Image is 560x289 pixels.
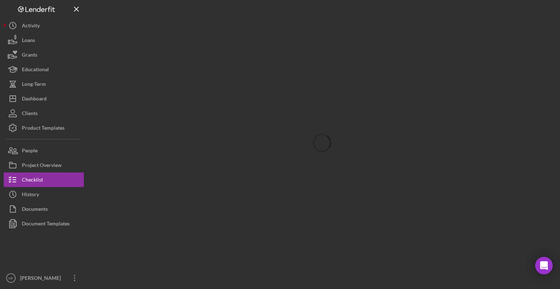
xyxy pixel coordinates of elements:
[4,187,84,202] button: History
[22,216,70,233] div: Document Templates
[4,62,84,77] button: Educational
[22,91,47,108] div: Dashboard
[4,271,84,285] button: HF[PERSON_NAME]
[4,77,84,91] button: Long-Term
[18,271,66,287] div: [PERSON_NAME]
[22,172,43,189] div: Checklist
[9,276,13,280] text: HF
[22,62,49,79] div: Educational
[535,257,553,274] div: Open Intercom Messenger
[4,47,84,62] button: Grants
[22,77,46,93] div: Long-Term
[22,202,48,218] div: Documents
[22,18,40,35] div: Activity
[22,143,38,160] div: People
[4,18,84,33] button: Activity
[22,158,62,174] div: Project Overview
[4,106,84,121] button: Clients
[4,172,84,187] button: Checklist
[22,47,37,64] div: Grants
[22,187,39,204] div: History
[22,33,35,49] div: Loans
[4,216,84,231] button: Document Templates
[22,106,38,122] div: Clients
[4,143,84,158] button: People
[4,91,84,106] button: Dashboard
[4,202,84,216] button: Documents
[4,121,84,135] button: Product Templates
[4,158,84,172] button: Project Overview
[22,121,65,137] div: Product Templates
[4,33,84,47] button: Loans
